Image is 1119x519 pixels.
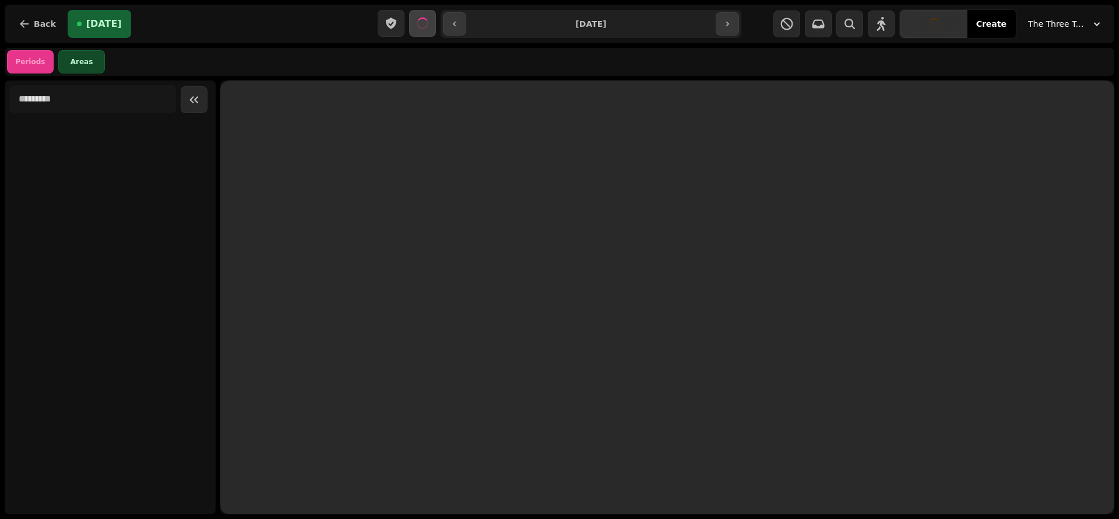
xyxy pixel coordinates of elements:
[181,86,207,113] button: Collapse sidebar
[68,10,131,38] button: [DATE]
[7,50,54,73] div: Periods
[1028,18,1086,30] span: The Three Trees
[976,20,1007,28] span: Create
[86,19,122,29] span: [DATE]
[1021,13,1110,34] button: The Three Trees
[58,50,105,73] div: Areas
[34,20,56,28] span: Back
[9,10,65,38] button: Back
[967,10,1016,38] button: Create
